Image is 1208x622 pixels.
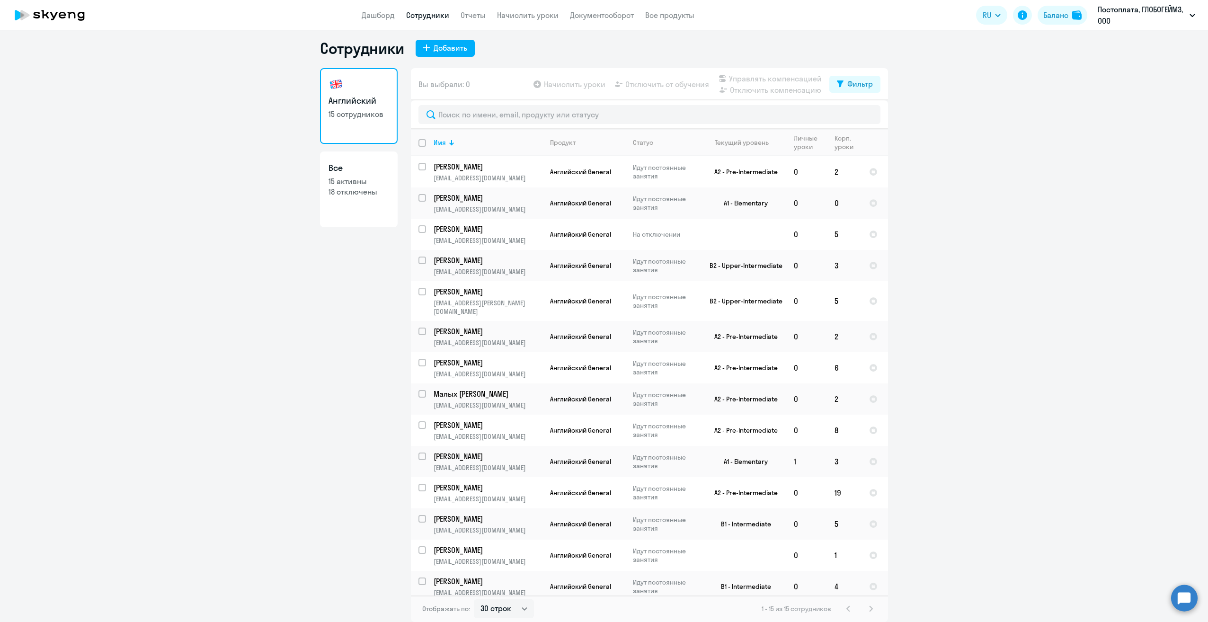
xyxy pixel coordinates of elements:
span: Английский General [550,395,611,403]
a: [PERSON_NAME] [434,451,542,462]
p: Идут постоянные занятия [633,163,698,180]
div: Баланс [1043,9,1068,21]
a: Все15 активны18 отключены [320,151,398,227]
button: Фильтр [829,76,880,93]
a: [PERSON_NAME] [434,255,542,266]
span: Английский General [550,332,611,341]
h1: Сотрудники [320,39,404,58]
a: [PERSON_NAME] [434,161,542,172]
div: Личные уроки [794,134,826,151]
p: [EMAIL_ADDRESS][DOMAIN_NAME] [434,236,542,245]
p: Идут постоянные занятия [633,195,698,212]
td: 6 [827,352,862,383]
a: [PERSON_NAME] [434,482,542,493]
td: 0 [786,415,827,446]
td: B1 - Intermediate [698,571,786,602]
span: RU [983,9,991,21]
a: Малых [PERSON_NAME] [434,389,542,399]
span: Английский General [550,551,611,560]
td: A1 - Elementary [698,446,786,477]
p: Идут постоянные занятия [633,578,698,595]
div: Статус [633,138,653,147]
a: [PERSON_NAME] [434,576,542,586]
td: 0 [786,477,827,508]
a: [PERSON_NAME] [434,420,542,430]
td: 0 [786,321,827,352]
td: A2 - Pre-Intermediate [698,383,786,415]
p: [EMAIL_ADDRESS][DOMAIN_NAME] [434,338,542,347]
span: Английский General [550,261,611,270]
p: Идут постоянные занятия [633,422,698,439]
p: Идут постоянные занятия [633,484,698,501]
td: B2 - Upper-Intermediate [698,250,786,281]
span: Английский General [550,364,611,372]
td: 0 [786,540,827,571]
td: 3 [827,250,862,281]
p: [EMAIL_ADDRESS][DOMAIN_NAME] [434,370,542,378]
a: [PERSON_NAME] [434,326,542,337]
img: balance [1072,10,1082,20]
div: Корп. уроки [835,134,853,151]
div: Статус [633,138,698,147]
a: Балансbalance [1038,6,1087,25]
p: [EMAIL_ADDRESS][DOMAIN_NAME] [434,205,542,213]
div: Имя [434,138,542,147]
p: [EMAIL_ADDRESS][DOMAIN_NAME] [434,526,542,534]
span: Английский General [550,199,611,207]
p: [PERSON_NAME] [434,193,541,203]
button: RU [976,6,1007,25]
td: A2 - Pre-Intermediate [698,156,786,187]
a: Дашборд [362,10,395,20]
button: Постоплата, ГЛОБОГЕЙМЗ, ООО [1093,4,1200,27]
p: Идут постоянные занятия [633,293,698,310]
a: Сотрудники [406,10,449,20]
p: Идут постоянные занятия [633,515,698,533]
button: Добавить [416,40,475,57]
a: [PERSON_NAME] [434,286,542,297]
td: 5 [827,219,862,250]
p: [PERSON_NAME] [434,326,541,337]
td: A2 - Pre-Intermediate [698,415,786,446]
div: Личные уроки [794,134,818,151]
td: 5 [827,508,862,540]
p: [PERSON_NAME] [434,514,541,524]
p: 15 сотрудников [329,109,389,119]
div: Корп. уроки [835,134,861,151]
a: [PERSON_NAME] [434,224,542,234]
p: [PERSON_NAME] [434,161,541,172]
a: Все продукты [645,10,694,20]
span: Английский General [550,457,611,466]
a: [PERSON_NAME] [434,357,542,368]
div: Продукт [550,138,576,147]
p: Идут постоянные занятия [633,547,698,564]
div: Фильтр [847,78,873,89]
input: Поиск по имени, email, продукту или статусу [418,105,880,124]
span: Английский General [550,489,611,497]
a: Начислить уроки [497,10,559,20]
td: 0 [786,156,827,187]
td: 0 [786,187,827,219]
a: [PERSON_NAME] [434,545,542,555]
span: Английский General [550,520,611,528]
a: Английский15 сотрудников [320,68,398,144]
p: [EMAIL_ADDRESS][DOMAIN_NAME] [434,495,542,503]
p: [PERSON_NAME] [434,224,541,234]
p: [PERSON_NAME] [434,357,541,368]
td: A2 - Pre-Intermediate [698,352,786,383]
p: [EMAIL_ADDRESS][PERSON_NAME][DOMAIN_NAME] [434,299,542,316]
span: Английский General [550,230,611,239]
p: [PERSON_NAME] [434,482,541,493]
span: Английский General [550,168,611,176]
span: Английский General [550,426,611,435]
td: 19 [827,477,862,508]
td: B1 - Intermediate [698,508,786,540]
p: [PERSON_NAME] [434,255,541,266]
td: 0 [786,219,827,250]
td: A2 - Pre-Intermediate [698,477,786,508]
p: 18 отключены [329,187,389,197]
p: Постоплата, ГЛОБОГЕЙМЗ, ООО [1098,4,1186,27]
p: Идут постоянные занятия [633,359,698,376]
div: Имя [434,138,446,147]
td: 2 [827,383,862,415]
p: [EMAIL_ADDRESS][DOMAIN_NAME] [434,557,542,566]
